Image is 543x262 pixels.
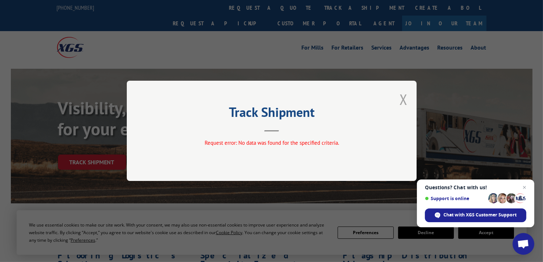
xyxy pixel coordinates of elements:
h2: Track Shipment [163,107,380,121]
button: Close modal [400,90,408,109]
div: Open chat [513,233,534,255]
span: Support is online [425,196,486,201]
span: Close chat [520,183,529,192]
span: Request error: No data was found for the specified criteria. [204,140,339,147]
div: Chat with XGS Customer Support [425,208,526,222]
span: Questions? Chat with us! [425,185,526,190]
span: Chat with XGS Customer Support [444,212,517,218]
